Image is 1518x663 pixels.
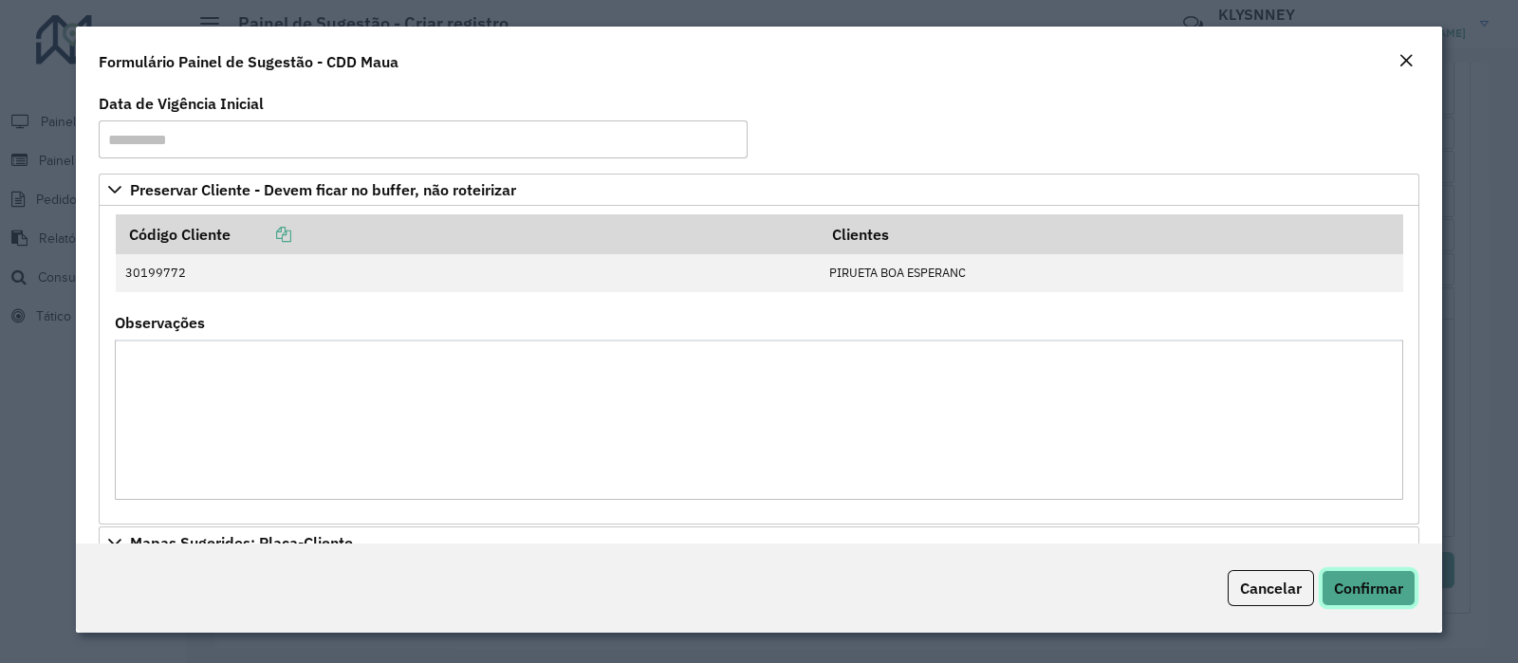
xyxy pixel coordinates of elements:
[115,311,205,334] label: Observações
[1322,570,1416,606] button: Confirmar
[130,535,353,550] span: Mapas Sugeridos: Placa-Cliente
[1240,579,1302,598] span: Cancelar
[130,182,516,197] span: Preservar Cliente - Devem ficar no buffer, não roteirizar
[99,92,264,115] label: Data de Vigência Inicial
[99,50,398,73] h4: Formulário Painel de Sugestão - CDD Maua
[99,526,1419,559] a: Mapas Sugeridos: Placa-Cliente
[99,174,1419,206] a: Preservar Cliente - Devem ficar no buffer, não roteirizar
[1398,53,1414,68] em: Fechar
[1228,570,1314,606] button: Cancelar
[1334,579,1403,598] span: Confirmar
[231,225,291,244] a: Copiar
[819,254,1402,292] td: PIRUETA BOA ESPERANC
[116,214,820,254] th: Código Cliente
[99,206,1419,525] div: Preservar Cliente - Devem ficar no buffer, não roteirizar
[116,254,820,292] td: 30199772
[819,214,1402,254] th: Clientes
[1393,49,1419,74] button: Close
